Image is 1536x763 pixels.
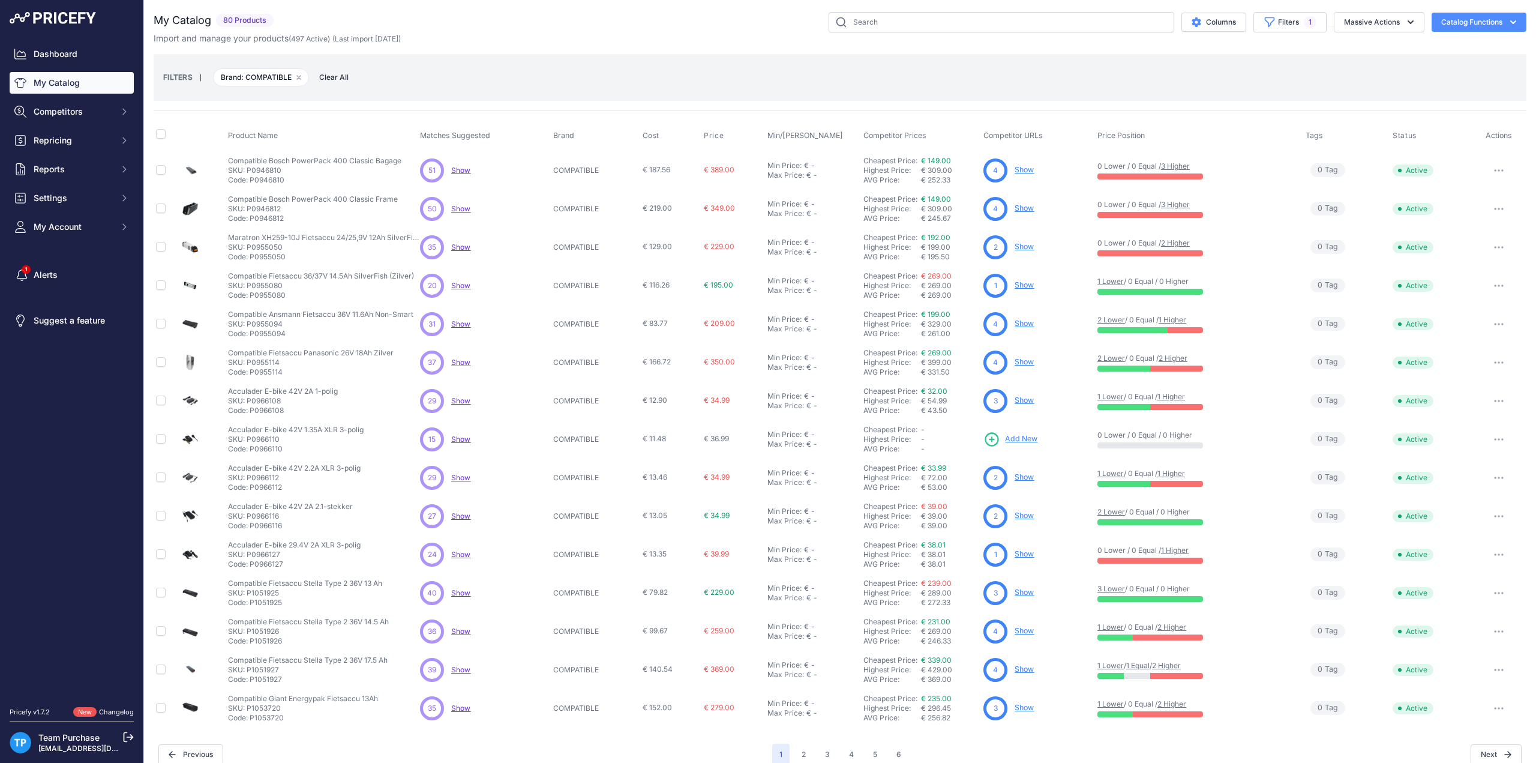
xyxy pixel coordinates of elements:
[704,131,726,140] button: Price
[1318,357,1322,368] span: 0
[451,665,470,674] a: Show
[1393,318,1433,330] span: Active
[863,310,917,319] a: Cheapest Price:
[1015,472,1034,481] a: Show
[291,34,328,43] a: 497 Active
[1318,318,1322,330] span: 0
[228,348,394,358] p: Compatible Fietsaccu Panasonic 26V 18Ah Zilver
[1393,395,1433,407] span: Active
[806,247,811,257] div: €
[829,12,1174,32] input: Search
[228,319,413,329] p: SKU: P0955094
[804,315,809,324] div: €
[1015,357,1034,366] a: Show
[921,281,952,290] span: € 269.00
[1432,13,1526,32] button: Catalog Functions
[313,71,355,83] button: Clear All
[921,243,950,252] span: € 199.00
[921,617,950,626] a: € 231.00
[921,348,952,357] a: € 269.00
[228,131,278,140] span: Product Name
[806,170,811,180] div: €
[10,264,134,286] a: Alerts
[704,204,735,213] span: € 349.00
[804,276,809,286] div: €
[228,358,394,367] p: SKU: P0955114
[704,396,730,405] span: € 34.99
[1393,164,1433,176] span: Active
[451,473,470,482] span: Show
[1318,203,1322,214] span: 0
[10,101,134,122] button: Competitors
[10,216,134,238] button: My Account
[1015,703,1034,712] a: Show
[451,319,470,328] a: Show
[1015,511,1034,520] a: Show
[451,511,470,520] span: Show
[228,271,414,281] p: Compatible Fietsaccu 36/37V 14.5Ah SilverFish (Zilver)
[1393,241,1433,253] span: Active
[1097,661,1124,670] a: 1 Lower
[428,165,436,176] span: 51
[863,617,917,626] a: Cheapest Price:
[767,286,804,295] div: Max Price:
[451,358,470,367] a: Show
[643,280,670,289] span: € 116.26
[1310,163,1345,177] span: Tag
[10,187,134,209] button: Settings
[451,166,470,175] a: Show
[451,243,470,252] a: Show
[921,156,951,165] a: € 149.00
[863,175,921,185] div: AVG Price:
[1015,396,1034,405] a: Show
[921,175,979,185] div: € 252.33
[228,329,413,339] p: Code: P0955094
[863,204,921,214] div: Highest Price:
[553,358,638,367] p: COMPATIBLE
[451,435,470,444] span: Show
[1097,584,1125,593] a: 3 Lower
[553,319,638,329] p: COMPATIBLE
[553,281,638,291] p: COMPATIBLE
[1159,354,1187,363] a: 2 Higher
[767,363,804,372] div: Max Price:
[994,242,998,253] span: 2
[228,387,338,396] p: Acculader E-bike 42V 2A 1-polig
[1015,319,1034,328] a: Show
[863,329,921,339] div: AVG Price:
[643,131,659,140] span: Cost
[863,579,917,588] a: Cheapest Price:
[809,161,815,170] div: -
[1015,242,1034,251] a: Show
[10,43,134,693] nav: Sidebar
[193,74,209,81] small: |
[921,291,979,300] div: € 269.00
[1097,507,1125,516] a: 2 Lower
[863,656,917,665] a: Cheapest Price:
[643,396,667,405] span: € 12.90
[993,204,998,214] span: 4
[1253,12,1327,32] button: Filters1
[228,175,401,185] p: Code: P0946810
[10,310,134,331] a: Suggest a feature
[428,396,436,406] span: 29
[428,357,436,368] span: 37
[921,271,952,280] a: € 269.00
[289,34,330,43] span: ( )
[451,396,470,405] a: Show
[10,12,96,24] img: Pricefy Logo
[921,387,947,396] a: € 32.00
[420,131,490,140] span: Matches Suggested
[228,281,414,291] p: SKU: P0955080
[806,363,811,372] div: €
[1310,394,1345,408] span: Tag
[863,252,921,262] div: AVG Price:
[451,204,470,213] span: Show
[1097,277,1294,286] p: / 0 Equal / 0 Higher
[811,363,817,372] div: -
[1310,317,1345,331] span: Tag
[451,588,470,597] a: Show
